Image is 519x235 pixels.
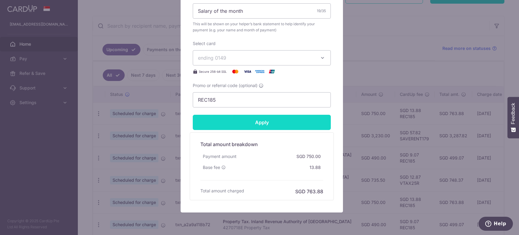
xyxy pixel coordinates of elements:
button: Feedback - Show survey [507,97,519,138]
span: ending 0149 [198,55,226,61]
label: Select card [193,40,216,47]
div: Payment amount [200,151,239,162]
div: 19/35 [317,8,326,14]
span: Promo or referral code (optional) [193,82,258,89]
span: Secure 256-bit SSL [199,69,227,74]
button: ending 0149 [193,50,331,65]
span: Feedback [510,103,516,124]
img: Visa [241,68,254,75]
input: Apply [193,115,331,130]
div: 13.88 [307,162,323,173]
img: Mastercard [229,68,241,75]
img: UnionPay [266,68,278,75]
div: SGD 750.00 [294,151,323,162]
span: This will be shown on your helper’s bank statement to help identify your payment (e.g. your name ... [193,21,331,33]
iframe: Opens a widget where you can find more information [479,217,513,232]
h5: Total amount breakdown [200,141,323,148]
span: Base fee [203,164,220,170]
img: American Express [254,68,266,75]
h6: Total amount charged [200,188,244,194]
h6: SGD 763.88 [295,188,323,195]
